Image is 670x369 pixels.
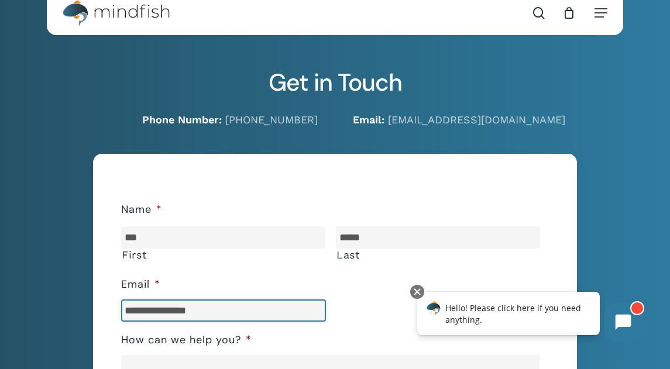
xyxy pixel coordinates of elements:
strong: Phone Number: [142,113,222,126]
strong: Email: [353,113,384,126]
label: Email [121,278,160,291]
a: Cart [562,6,575,19]
label: How can we help you? [121,333,252,347]
label: Last [336,249,540,261]
a: [EMAIL_ADDRESS][DOMAIN_NAME] [388,113,565,126]
a: [PHONE_NUMBER] [225,113,318,126]
h2: Get in Touch [47,68,623,97]
label: Name [121,203,162,216]
iframe: Chatbot [405,282,654,353]
a: Navigation Menu [595,7,607,19]
label: First [122,249,325,261]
